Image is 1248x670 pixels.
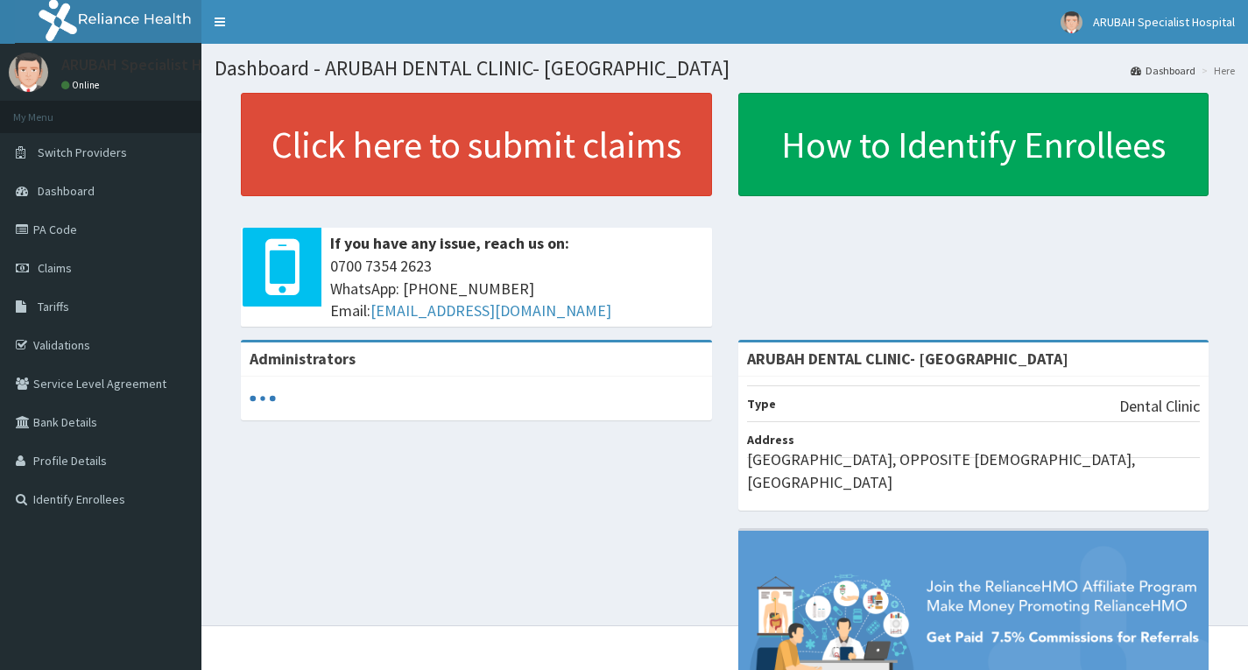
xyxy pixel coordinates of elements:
a: Online [61,79,103,91]
svg: audio-loading [250,385,276,412]
span: Dashboard [38,183,95,199]
span: ARUBAH Specialist Hospital [1093,14,1235,30]
h1: Dashboard - ARUBAH DENTAL CLINIC- [GEOGRAPHIC_DATA] [215,57,1235,80]
span: Switch Providers [38,145,127,160]
p: ARUBAH Specialist Hospital [61,57,250,73]
span: Tariffs [38,299,69,314]
p: [GEOGRAPHIC_DATA], OPPOSITE [DEMOGRAPHIC_DATA], [GEOGRAPHIC_DATA] [747,448,1201,493]
strong: ARUBAH DENTAL CLINIC- [GEOGRAPHIC_DATA] [747,349,1068,369]
a: How to Identify Enrollees [738,93,1209,196]
b: Address [747,432,794,448]
span: 0700 7354 2623 WhatsApp: [PHONE_NUMBER] Email: [330,255,703,322]
b: Type [747,396,776,412]
a: Dashboard [1131,63,1195,78]
b: Administrators [250,349,356,369]
span: Claims [38,260,72,276]
img: User Image [9,53,48,92]
p: Dental Clinic [1119,395,1200,418]
img: User Image [1061,11,1082,33]
a: Click here to submit claims [241,93,712,196]
a: [EMAIL_ADDRESS][DOMAIN_NAME] [370,300,611,321]
b: If you have any issue, reach us on: [330,233,569,253]
li: Here [1197,63,1235,78]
